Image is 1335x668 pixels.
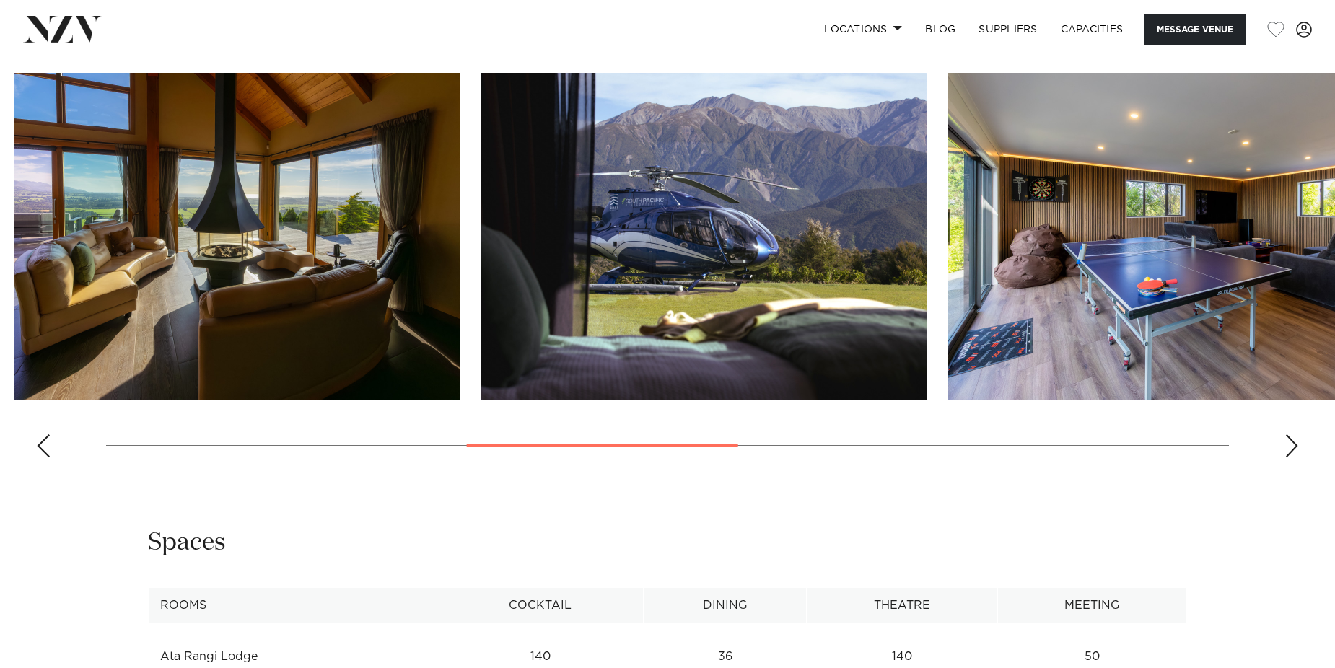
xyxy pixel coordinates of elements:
[14,73,460,400] swiper-slide: 4 / 10
[481,73,927,400] img: Helicopter landing at Ata Rangi Lodge
[437,588,644,623] th: Cocktail
[813,14,914,45] a: Locations
[967,14,1049,45] a: SUPPLIERS
[1049,14,1135,45] a: Capacities
[914,14,967,45] a: BLOG
[481,73,927,400] swiper-slide: 5 / 10
[1144,14,1246,45] button: Message Venue
[148,527,226,559] h2: Spaces
[807,588,997,623] th: Theatre
[997,588,1186,623] th: Meeting
[23,16,102,42] img: nzv-logo.png
[14,73,460,400] img: Lounge area with fireplace at Ata Rangi Lodge
[149,588,437,623] th: Rooms
[644,588,807,623] th: Dining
